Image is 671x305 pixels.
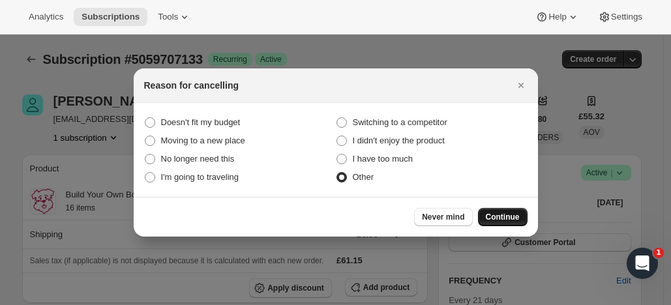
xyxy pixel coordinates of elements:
[74,8,147,26] button: Subscriptions
[21,8,71,26] button: Analytics
[150,8,199,26] button: Tools
[353,154,413,164] span: I have too much
[627,248,658,279] iframe: Intercom live chat
[414,208,472,226] button: Never mind
[611,12,642,22] span: Settings
[548,12,566,22] span: Help
[29,12,63,22] span: Analytics
[161,117,241,127] span: Doesn't fit my budget
[353,117,447,127] span: Switching to a competitor
[82,12,140,22] span: Subscriptions
[144,79,239,92] h2: Reason for cancelling
[161,172,239,182] span: I'm going to traveling
[486,212,520,222] span: Continue
[161,136,245,145] span: Moving to a new place
[590,8,650,26] button: Settings
[653,248,664,258] span: 1
[161,154,235,164] span: No longer need this
[528,8,587,26] button: Help
[353,136,445,145] span: I didn't enjoy the product
[353,172,374,182] span: Other
[512,76,530,94] button: Close
[478,208,528,226] button: Continue
[158,12,178,22] span: Tools
[422,212,464,222] span: Never mind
